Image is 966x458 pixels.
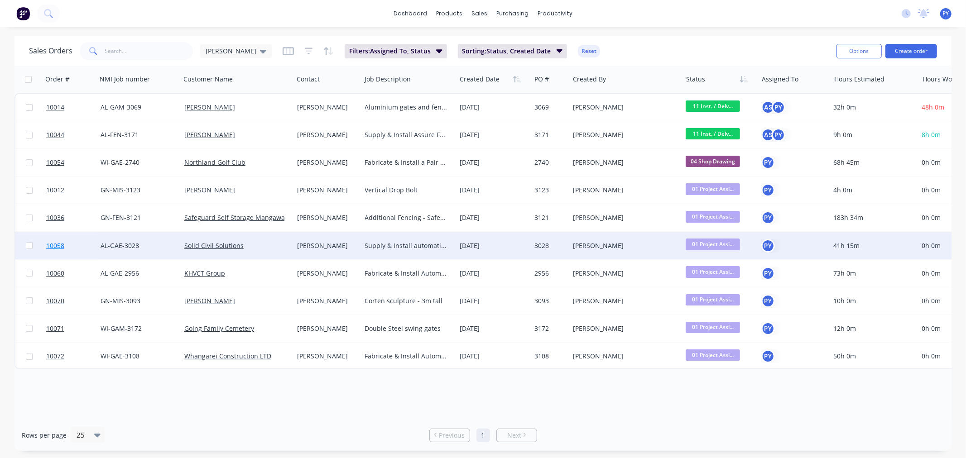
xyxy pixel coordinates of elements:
[686,211,740,222] span: 01 Project Assi...
[46,94,101,121] a: 10014
[46,158,64,167] span: 10054
[492,7,533,20] div: purchasing
[834,75,884,84] div: Hours Estimated
[101,213,173,222] div: GN-FEN-3121
[46,204,101,231] a: 10036
[101,103,173,112] div: AL-GAM-3069
[686,183,740,195] span: 01 Project Assi...
[686,294,740,305] span: 01 Project Assi...
[573,324,673,333] div: [PERSON_NAME]
[46,186,64,195] span: 10012
[430,431,470,440] a: Previous page
[467,7,492,20] div: sales
[101,352,173,361] div: WI-GAE-3108
[184,324,254,333] a: Going Family Cemetery
[922,213,941,222] span: 0h 0m
[761,156,775,169] button: PY
[833,213,910,222] div: 183h 34m
[833,296,910,305] div: 10h 0m
[761,294,775,308] button: PY
[365,241,448,250] div: Supply & Install automatic sliding gate
[922,324,941,333] span: 0h 0m
[686,75,705,84] div: Status
[365,186,448,195] div: Vertical Drop Bolt
[534,186,564,195] div: 3123
[922,269,941,277] span: 0h 0m
[184,352,271,360] a: Whangarei Construction LTD
[507,431,521,440] span: Next
[534,324,564,333] div: 3172
[476,429,490,442] a: Page 1 is your current page
[761,239,775,253] button: PY
[46,287,101,315] a: 10070
[345,44,447,58] button: Filters:Assigned To, Status
[836,44,882,58] button: Options
[365,103,448,112] div: Aluminium gates and fencing
[460,158,527,167] div: [DATE]
[101,269,173,278] div: AL-GAE-2956
[922,352,941,360] span: 0h 0m
[101,186,173,195] div: GN-MIS-3123
[365,324,448,333] div: Double Steel swing gates
[761,128,785,142] button: ASPY
[365,296,448,305] div: Corten sculpture - 3m tall
[534,158,564,167] div: 2740
[365,352,448,361] div: Fabricate & Install Automatic Sliding Gate
[184,186,235,194] a: [PERSON_NAME]
[534,213,564,222] div: 3121
[365,130,448,139] div: Supply & Install Assure Fencing with Custom Posts.
[761,267,775,280] button: PY
[297,241,355,250] div: [PERSON_NAME]
[922,158,941,167] span: 0h 0m
[534,130,564,139] div: 3171
[297,186,355,195] div: [PERSON_NAME]
[534,75,549,84] div: PO #
[46,296,64,305] span: 10070
[206,46,256,56] span: [PERSON_NAME]
[460,75,500,84] div: Created Date
[833,186,910,195] div: 4h 0m
[922,130,941,139] span: 8h 0m
[46,315,101,342] a: 10071
[922,296,941,305] span: 0h 0m
[297,213,355,222] div: [PERSON_NAME]
[22,431,67,440] span: Rows per page
[46,260,101,287] a: 10060
[184,241,244,250] a: Solid Civil Solutions
[761,322,775,335] button: PY
[534,352,564,361] div: 3108
[686,156,740,167] span: 04 Shop Drawing
[573,296,673,305] div: [PERSON_NAME]
[573,158,673,167] div: [PERSON_NAME]
[297,296,355,305] div: [PERSON_NAME]
[761,183,775,197] button: PY
[833,269,910,278] div: 73h 0m
[534,296,564,305] div: 3093
[184,213,302,222] a: Safeguard Self Storage Mangawahi Ltd
[46,177,101,204] a: 10012
[101,241,173,250] div: AL-GAE-3028
[497,431,537,440] a: Next page
[686,266,740,277] span: 01 Project Assi...
[922,103,944,111] span: 48h 0m
[349,47,431,56] span: Filters: Assigned To, Status
[183,75,233,84] div: Customer Name
[761,100,785,114] button: ASPY
[297,269,355,278] div: [PERSON_NAME]
[686,100,740,112] span: 11 Inst. / Delv...
[573,186,673,195] div: [PERSON_NAME]
[460,130,527,139] div: [DATE]
[100,75,150,84] div: NMI Job number
[573,269,673,278] div: [PERSON_NAME]
[426,429,541,442] ul: Pagination
[761,128,775,142] div: AS
[761,349,775,363] button: PY
[46,324,64,333] span: 10071
[460,213,527,222] div: [DATE]
[297,75,320,84] div: Contact
[297,324,355,333] div: [PERSON_NAME]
